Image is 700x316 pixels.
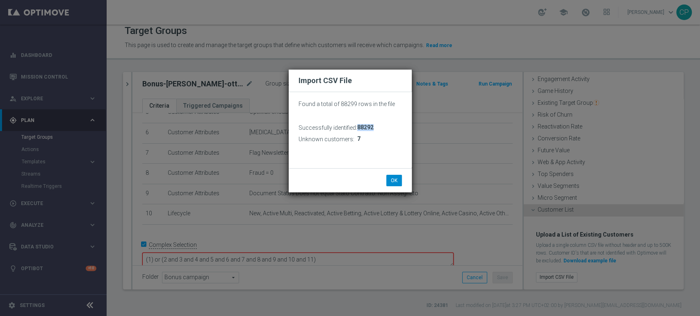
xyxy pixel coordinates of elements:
[386,175,402,186] button: OK
[299,135,354,143] h3: Unknown customers:
[299,124,357,131] h3: Successfully identified:
[299,76,402,86] h2: Import CSV File
[357,135,360,142] span: 7
[299,100,402,108] p: Found a total of 88299 rows in the file
[357,124,374,131] span: 88292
